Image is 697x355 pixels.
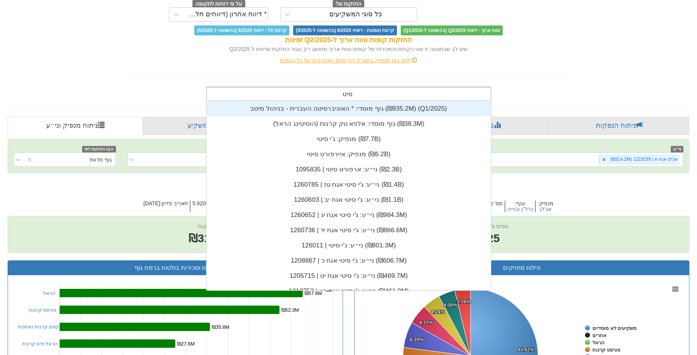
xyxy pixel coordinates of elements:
[410,337,424,342] tspan: 6.20%
[535,201,556,212] h5: מנפיק :
[8,181,689,193] h2: אג'לן אגח א | 1223239 - ניתוח ני״ע
[206,162,491,177] div: ני״ע: ‏ארפורט סיטי | 1095835 ‎(₪2.3B)‎
[457,299,471,304] tspan: 3.76%
[206,223,491,238] div: ני״ע: ‏ג'י סיטי אגח יד | 1260736 ‎(₪866.6M)‎
[185,11,267,18] div: * דיווח אחרון (דיווחים חלקיים)
[671,146,683,152] span: ני״ע
[549,117,689,135] a: ניתוח הנפקות
[507,206,533,212] button: נדל"ן ובנייה
[478,223,508,229] span: גופים פעילים
[194,25,289,35] span: קרנות סל - דיווחי 6/2025 (בהשוואה ל-5/2025)
[206,268,491,284] div: ני״ע: ‏ג'י סיטי אגח יט | 1205715 ‎(₪469.7M)‎
[431,309,445,315] tspan: 4.24%
[206,101,491,329] div: grid
[206,192,491,208] div: ני״ע: ‏ג'י סיטי אגח יב | 1260603 ‎(₪1.1B)‎
[478,230,508,247] span: 25
[360,265,684,271] h3: פילוח מחזיקים
[82,146,116,152] span: הצג החזקות לפי
[305,290,322,296] tspan: ₪57.8M
[592,325,637,331] tspan: משקיעים לא מוסדיים
[592,333,607,338] tspan: אחרים
[592,340,605,345] tspan: הראל
[18,324,59,330] a: קסם קרנות נאמנות
[281,307,299,313] tspan: ₪52.3M
[212,324,229,330] tspan: ₪35.8M
[443,302,457,308] tspan: 4.00%
[329,11,382,18] div: כל סוגי המשקיעים
[293,25,397,35] span: קרנות נאמנות - דיווחי 6/2025 (בהשוואה ל-5/2025)
[206,147,491,162] div: מנפיק: ‏איירפורט סיטי ‎(₪6.2B)‎
[206,238,491,253] div: ני״ע: ‏ג'י סיטי | 126011 ‎(₪801.3M)‎
[198,223,227,229] span: שווי החזקות
[143,117,281,135] a: פרופיל משקיע
[206,177,491,192] div: ני״ע: ‏ג'י סיטי אגח טז | 1260785 ‎(₪1.4B)‎
[22,341,58,347] a: הראל פיא קרנות
[177,341,195,347] tspan: ₪27.6M
[540,206,551,212] button: אג'לן
[8,117,143,135] a: ניתוח מנפיק וני״ע
[141,201,190,212] h5: תאריך פדיון : [DATE]
[206,253,491,268] div: ני״ע: ‏ג'י סיטי אגח כ | 1208867 ‎(₪606.7M)‎
[132,45,565,53] div: שים לב שבתצוגה זו שווי הקניות והמכירות של קופות טווח ארוך מחושב רק עבור החזקות שדווחו ל Q2/2025
[592,347,620,353] tspan: פורסט קרנות
[132,35,565,45] div: החזקות קופות טווח ארוך ל-Q2/2025 זמינות
[401,25,503,35] span: טווח ארוך - דיווחי Q2/2025 (בהשוואה ל-Q1/2025)
[206,116,491,132] div: גוף מוסדי: ‏אלפא טק קרנות (הוסיטינג הראל) ‎(₪38.3M)‎
[190,201,225,212] h5: ריבית : 5.920%
[518,347,535,352] tspan: 45.62%
[43,290,56,296] a: הראל
[189,232,236,244] span: ₪314.2M
[14,265,337,271] h3: קניות ומכירות בולטות ברמת גוף
[419,320,433,325] tspan: 4.77%
[126,57,571,64] div: לחץ כאן לצפייה בתאריכי הדיווחים האחרונים של כל הגופים
[206,132,491,147] div: מנפיק: ‏ג'י סיטי ‎(₪7.7B)‎
[505,201,535,212] h5: ענף :
[206,208,491,223] div: ני״ע: ‏ג'י סיטי אגח יג | 1260652 ‎(₪984.3M)‎
[206,284,491,299] div: ני״ע: ‏ג'י סיטי אגח כא | 1212752 ‎(₪461.9M)‎
[29,307,57,313] a: פורסט קרנות
[608,155,679,164] div: אג'לן אגח א | 1223239 (₪314.2M)
[206,101,491,116] div: גוף מוסדי: * ‏האוניברסיטה העברית - בניהול מיטב ‎(₪935.2M)‎ (Q1/2025)
[90,156,112,163] div: גוף מדווח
